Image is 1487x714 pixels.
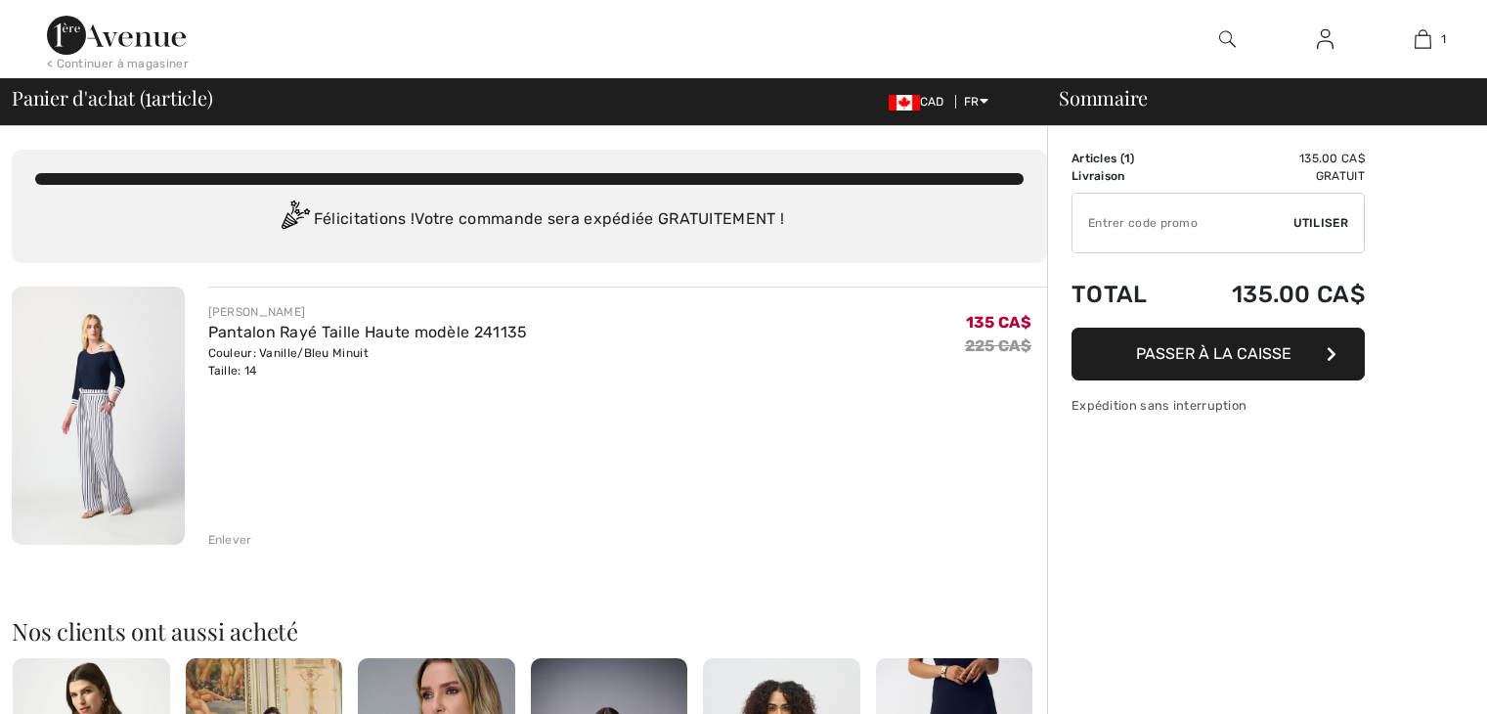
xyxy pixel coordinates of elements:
[1072,167,1178,185] td: Livraison
[1219,27,1236,51] img: recherche
[889,95,952,109] span: CAD
[1317,27,1334,51] img: Mes infos
[1441,30,1446,48] span: 1
[1124,152,1130,165] span: 1
[1415,27,1431,51] img: Mon panier
[35,201,1024,240] div: Félicitations ! Votre commande sera expédiée GRATUITEMENT !
[1301,27,1349,52] a: Se connecter
[145,83,152,109] span: 1
[208,531,252,549] div: Enlever
[965,336,1031,355] s: 225 CA$
[889,95,920,111] img: Canadian Dollar
[1178,261,1365,328] td: 135.00 CA$
[275,201,314,240] img: Congratulation2.svg
[208,344,528,379] div: Couleur: Vanille/Bleu Minuit Taille: 14
[1072,194,1293,252] input: Code promo
[1375,27,1470,51] a: 1
[208,303,528,321] div: [PERSON_NAME]
[12,287,185,545] img: Pantalon Rayé Taille Haute modèle 241135
[12,88,213,108] span: Panier d'achat ( article)
[1072,396,1365,415] div: Expédition sans interruption
[1035,88,1475,108] div: Sommaire
[966,313,1031,332] span: 135 CA$
[47,16,186,55] img: 1ère Avenue
[12,619,1047,643] h2: Nos clients ont aussi acheté
[1072,328,1365,380] button: Passer à la caisse
[1178,150,1365,167] td: 135.00 CA$
[964,95,988,109] span: FR
[1072,150,1178,167] td: Articles ( )
[1072,261,1178,328] td: Total
[1136,344,1291,363] span: Passer à la caisse
[208,323,528,341] a: Pantalon Rayé Taille Haute modèle 241135
[1178,167,1365,185] td: Gratuit
[47,55,189,72] div: < Continuer à magasiner
[1293,214,1348,232] span: Utiliser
